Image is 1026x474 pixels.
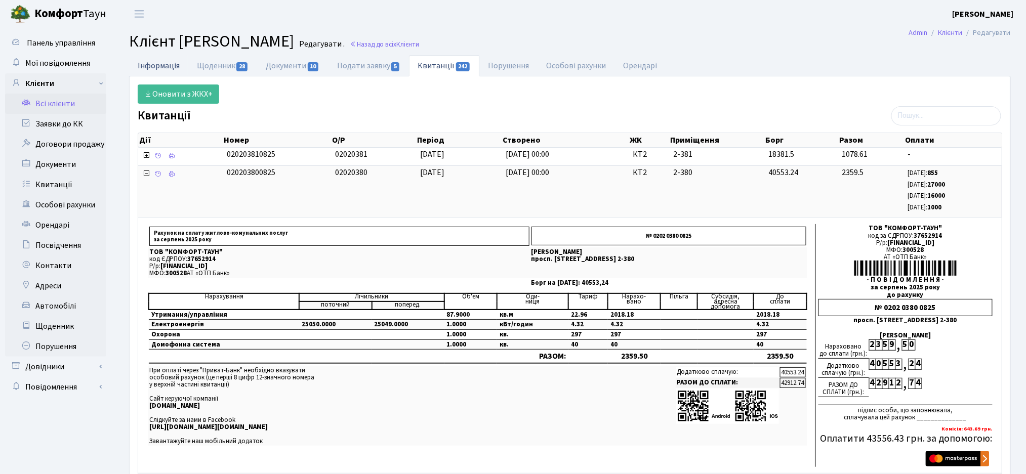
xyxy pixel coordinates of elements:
[5,195,106,215] a: Особові рахунки
[5,73,106,94] a: Клієнти
[818,239,993,246] div: Р/р:
[908,149,998,160] span: -
[902,339,909,351] div: 5
[391,62,399,71] span: 5
[902,378,909,390] div: ,
[138,133,223,147] th: Дії
[149,256,529,263] p: код ЄДРПОУ:
[608,350,661,364] td: 2359.50
[674,167,761,179] span: 2-380
[396,39,419,49] span: Клієнти
[5,276,106,296] a: Адреси
[420,149,444,160] span: [DATE]
[502,133,629,147] th: Створено
[909,339,915,351] div: 0
[5,357,106,377] a: Довідники
[350,39,419,49] a: Назад до всіхКлієнти
[5,175,106,195] a: Квитанції
[372,301,444,310] td: поперед.
[149,293,299,310] td: Нарахування
[894,22,1026,44] nav: breadcrumb
[149,310,299,320] td: Утримання/управління
[299,301,372,310] td: поточний
[633,167,665,179] span: КТ2
[5,377,106,397] a: Повідомлення
[187,254,216,264] span: 37652914
[223,133,331,147] th: Номер
[764,133,838,147] th: Борг
[908,180,946,189] small: [DATE]:
[5,296,106,316] a: Автомобілі
[227,149,275,160] span: 020203810825
[895,378,902,389] div: 2
[497,293,568,310] td: Оди- ниця
[754,293,806,310] td: До cплати
[882,339,889,351] div: 5
[818,405,993,421] div: підпис особи, що заповнювала, сплачувала цей рахунок ______________
[497,320,568,330] td: кВт/годин
[869,378,876,389] div: 4
[818,276,993,283] div: - П О В І Д О М Л Е Н Н Я -
[5,94,106,114] a: Всі клієнти
[10,4,30,24] img: logo.png
[149,320,299,330] td: Електроенергія
[908,168,938,178] small: [DATE]:
[148,366,515,446] td: При оплаті через "Приват-Банк" необхідно вказувати особовий рахунок (це перші 8 цифр 12-значного ...
[25,58,90,69] span: Мої повідомлення
[129,30,294,53] span: Клієнт [PERSON_NAME]
[5,33,106,53] a: Панель управління
[138,109,191,123] label: Квитанції
[497,350,608,364] td: РАЗОМ:
[818,225,993,232] div: ТОВ "КОМФОРТ-ТАУН"
[608,320,661,330] td: 4.32
[149,339,299,350] td: Домофонна система
[887,238,934,247] span: [FINANCIAL_ID]
[928,168,938,178] b: 855
[953,9,1014,20] b: [PERSON_NAME]
[188,55,257,76] a: Щоденник
[149,227,529,246] p: Рахунок на сплату житлово-комунальних послуг за серпень 2025 року
[818,246,993,253] div: МФО:
[5,134,106,154] a: Договори продажу
[768,149,794,160] span: 18381.5
[480,55,538,76] a: Порушення
[670,133,765,147] th: Приміщення
[5,154,106,175] a: Документи
[506,167,549,178] span: [DATE] 00:00
[444,339,497,350] td: 1.0000
[963,27,1011,38] li: Редагувати
[531,227,806,245] p: № 0202 0380 0825
[676,367,779,377] td: Додатково сплачую:
[914,231,942,240] span: 37652914
[876,378,882,389] div: 2
[497,330,568,340] td: кв.
[768,167,798,178] span: 40553.24
[299,320,372,330] td: 25050.0000
[842,149,868,160] span: 1078.61
[889,339,895,351] div: 9
[908,203,942,212] small: [DATE]:
[497,339,568,350] td: кв.
[444,310,497,320] td: 87.9000
[335,167,367,178] span: 02020380
[754,310,806,320] td: 2018.18
[297,39,345,49] small: Редагувати .
[531,256,806,263] p: просп. [STREET_ADDRESS] 2-380
[915,378,922,389] div: 4
[149,401,200,410] b: [DOMAIN_NAME]
[928,180,946,189] b: 27000
[629,133,669,147] th: ЖК
[299,293,444,301] td: Лічильники
[127,6,152,22] button: Переключити навігацію
[697,293,754,310] td: Субсидія, адресна допомога
[818,433,993,445] h5: Оплатити 43556.43 грн. за допомогою:
[889,359,895,370] div: 5
[902,359,909,370] div: ,
[236,62,248,71] span: 28
[869,359,876,370] div: 4
[27,37,95,49] span: Панель управління
[818,378,869,397] div: РАЗОМ ДО СПЛАТИ (грн.):
[928,203,942,212] b: 1000
[942,425,993,433] b: Комісія: 643.69 грн.
[149,330,299,340] td: Охорона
